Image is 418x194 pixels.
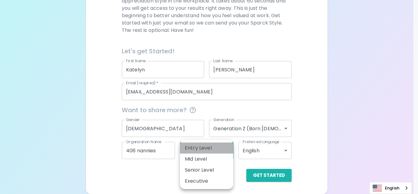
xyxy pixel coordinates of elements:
[180,143,233,154] li: Entry Level
[180,176,233,187] li: Executive
[180,165,233,176] li: Senior Level
[180,154,233,165] li: Mid Level
[369,182,412,194] div: Language
[369,182,412,194] aside: Language selected: English
[370,182,412,194] a: English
